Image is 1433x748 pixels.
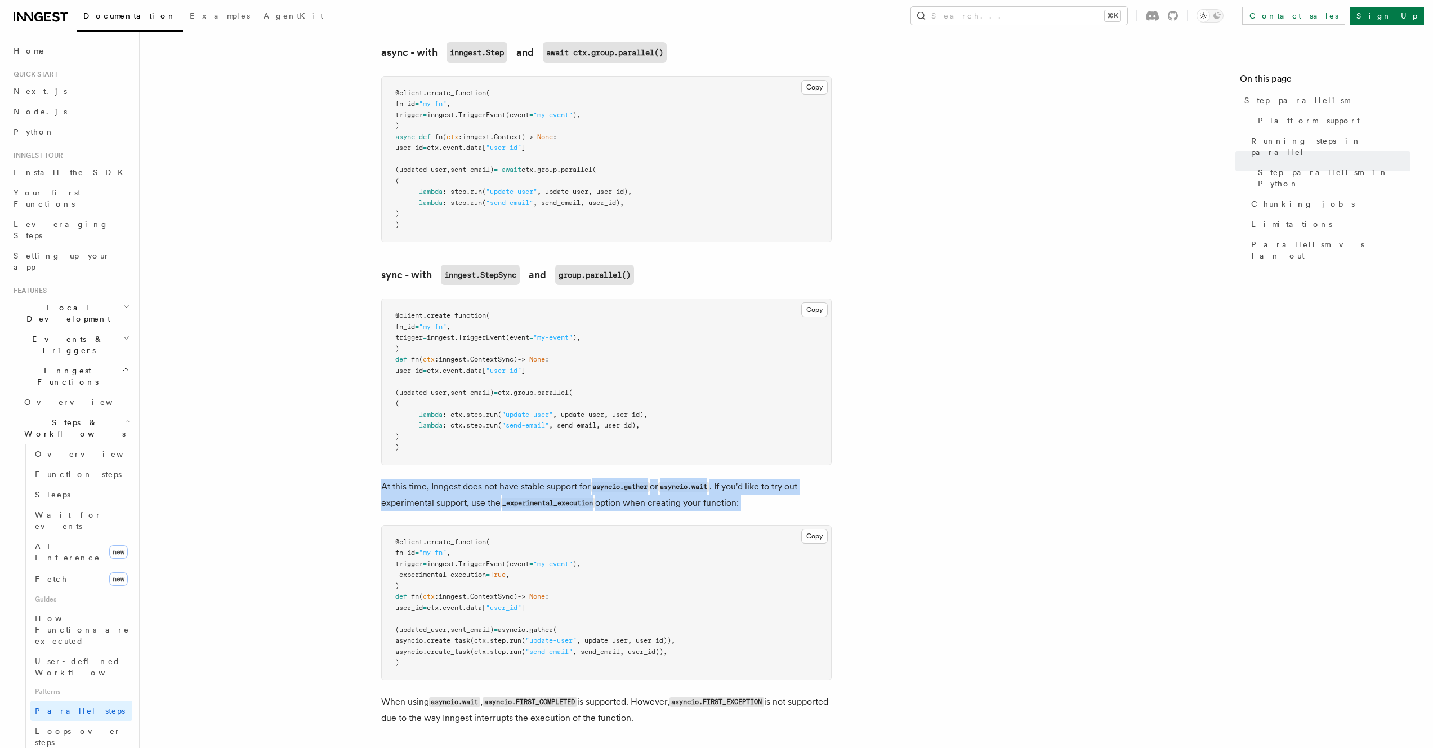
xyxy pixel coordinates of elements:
span: group [537,166,557,173]
span: . [466,593,470,600]
span: Step parallelism [1244,95,1350,106]
span: "my-event" [533,560,573,568]
a: Limitations [1247,214,1410,234]
span: create_task [427,636,470,644]
span: "my-event" [533,111,573,119]
span: user_id [395,367,423,375]
span: = [529,111,533,119]
span: ( [592,166,596,173]
code: asyncio.wait [429,697,480,707]
span: . [462,367,466,375]
span: Node.js [14,107,67,116]
span: Steps & Workflows [20,417,126,439]
code: asyncio.FIRST_EXCEPTION [669,697,764,707]
span: @client [395,538,423,546]
span: Chunking jobs [1251,198,1355,210]
span: : step. [443,188,470,195]
span: , [447,626,450,634]
a: Function steps [30,464,132,484]
span: , [447,100,450,108]
span: : [435,593,439,600]
span: trigger [395,560,423,568]
span: lambda [419,421,443,429]
span: Parallelism vs fan-out [1251,239,1410,261]
span: : [545,593,549,600]
span: user_id [395,144,423,152]
span: Features [9,286,47,295]
span: , update_user, user_id)), [577,636,675,644]
span: lambda [419,199,443,207]
span: create_function [427,538,486,546]
a: Your first Functions [9,182,132,214]
span: gather [529,626,553,634]
span: TriggerEvent [458,560,506,568]
span: run [510,636,521,644]
a: Leveraging Steps [9,214,132,246]
span: ) [395,443,399,451]
span: . [533,389,537,397]
span: Patterns [30,683,132,701]
span: = [423,111,427,119]
span: (event [506,333,529,341]
button: Copy [801,302,828,317]
span: "send-email" [525,648,573,656]
a: Next.js [9,81,132,101]
span: run [510,648,521,656]
span: parallel [537,389,569,397]
a: async - withinngest.Stepandawait ctx.group.parallel() [381,42,667,63]
a: Platform support [1253,110,1410,131]
span: ctx [427,604,439,612]
span: . [466,355,470,363]
code: group.parallel() [555,265,634,285]
span: ), [573,560,581,568]
span: , [447,389,450,397]
a: Overview [30,444,132,464]
span: data [466,604,482,612]
code: asyncio.gather [591,482,650,492]
span: = [494,166,498,173]
span: "user_id" [486,144,521,152]
span: trigger [395,333,423,341]
span: = [423,604,427,612]
span: create_task [427,648,470,656]
span: -> [525,133,533,141]
span: Your first Functions [14,188,81,208]
span: trigger [395,111,423,119]
span: Documentation [83,11,176,20]
span: def [395,593,407,600]
span: Install the SDK [14,168,130,177]
span: : ctx.step. [443,421,486,429]
span: ) [395,210,399,217]
span: ctx [498,389,510,397]
span: ), [573,111,581,119]
a: Contact sales [1242,7,1345,25]
a: Sleeps [30,484,132,505]
span: . [439,604,443,612]
button: Inngest Functions [9,360,132,392]
span: . [510,389,514,397]
a: User-defined Workflows [30,651,132,683]
span: = [415,549,419,556]
span: User-defined Workflows [35,657,136,677]
span: new [109,545,128,559]
span: Next.js [14,87,67,96]
span: async [395,133,415,141]
span: "my-fn" [419,100,447,108]
span: ) [395,345,399,353]
span: , send_email, user_id)), [573,648,667,656]
h4: On this page [1240,72,1410,90]
span: sent_email) [450,389,494,397]
span: None [537,133,553,141]
a: Home [9,41,132,61]
span: = [486,571,490,578]
span: , send_email, user_id), [533,199,624,207]
span: . [423,89,427,97]
span: event [443,367,462,375]
span: ) [395,433,399,440]
span: = [423,560,427,568]
span: Local Development [9,302,123,324]
kbd: ⌘K [1105,10,1120,21]
span: ( [419,593,423,600]
button: Events & Triggers [9,329,132,360]
span: Fetch [35,575,68,584]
